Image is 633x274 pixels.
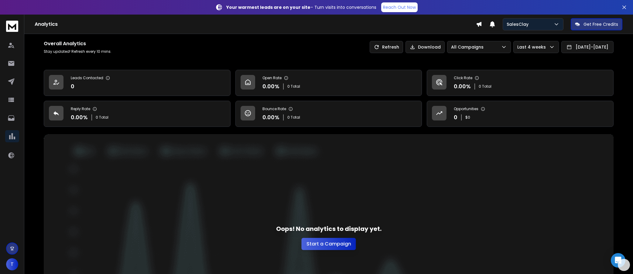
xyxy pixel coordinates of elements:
[262,82,279,91] p: 0.00 %
[71,76,103,80] p: Leads Contacted
[561,41,614,53] button: [DATE]-[DATE]
[382,44,399,50] p: Refresh
[235,101,422,127] a: Bounce Rate0.00%0 Total
[44,40,111,47] h1: Overall Analytics
[454,113,457,122] p: 0
[235,70,422,96] a: Open Rate0.00%0 Total
[44,101,231,127] a: Reply Rate0.00%0 Total
[517,44,548,50] p: Last 4 weeks
[71,113,88,122] p: 0.00 %
[454,82,471,91] p: 0.00 %
[454,76,472,80] p: Click Rate
[96,115,108,120] p: 0 Total
[6,258,18,270] button: T
[479,84,491,89] p: 0 Total
[44,70,231,96] a: Leads Contacted0
[465,115,470,120] p: $ 0
[35,21,476,28] h1: Analytics
[611,253,625,268] div: Open Intercom Messenger
[226,4,376,10] p: – Turn visits into conversations
[302,238,356,250] button: Start a Campaign
[6,21,18,32] img: logo
[262,107,286,111] p: Bounce Rate
[383,4,416,10] p: Reach Out Now
[427,70,614,96] a: Click Rate0.00%0 Total
[418,44,441,50] p: Download
[71,82,74,91] p: 0
[276,225,382,250] div: Oops! No analytics to display yet.
[405,41,445,53] button: Download
[262,76,282,80] p: Open Rate
[44,49,111,54] p: Stay updated! Refresh every 10 mins.
[287,84,300,89] p: 0 Total
[583,21,618,27] p: Get Free Credits
[507,21,531,27] p: SalesClay
[71,107,90,111] p: Reply Rate
[381,2,418,12] a: Reach Out Now
[427,101,614,127] a: Opportunities0$0
[571,18,622,30] button: Get Free Credits
[370,41,403,53] button: Refresh
[262,113,279,122] p: 0.00 %
[451,44,486,50] p: All Campaigns
[287,115,300,120] p: 0 Total
[226,4,310,10] strong: Your warmest leads are on your site
[454,107,478,111] p: Opportunities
